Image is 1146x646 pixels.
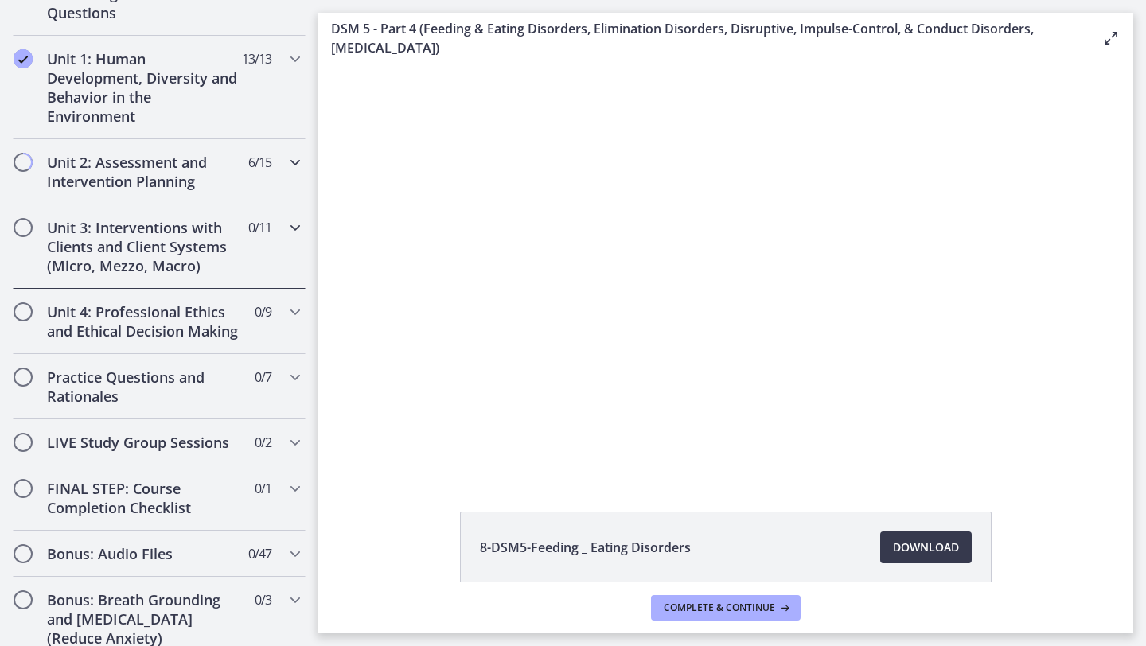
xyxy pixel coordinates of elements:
[47,153,241,191] h2: Unit 2: Assessment and Intervention Planning
[893,538,959,557] span: Download
[47,218,241,275] h2: Unit 3: Interventions with Clients and Client Systems (Micro, Mezzo, Macro)
[255,590,271,609] span: 0 / 3
[47,433,241,452] h2: LIVE Study Group Sessions
[47,302,241,341] h2: Unit 4: Professional Ethics and Ethical Decision Making
[480,538,691,557] span: 8-DSM5-Feeding _ Eating Disorders
[248,153,271,172] span: 6 / 15
[47,479,241,517] h2: FINAL STEP: Course Completion Checklist
[242,49,271,68] span: 13 / 13
[331,19,1076,57] h3: DSM 5 - Part 4 (Feeding & Eating Disorders, Elimination Disorders, Disruptive, Impulse-Control, &...
[47,49,241,126] h2: Unit 1: Human Development, Diversity and Behavior in the Environment
[47,368,241,406] h2: Practice Questions and Rationales
[318,64,1133,475] iframe: Video Lesson
[255,368,271,387] span: 0 / 7
[248,544,271,563] span: 0 / 47
[255,479,271,498] span: 0 / 1
[14,49,33,68] i: Completed
[248,218,271,237] span: 0 / 11
[47,544,241,563] h2: Bonus: Audio Files
[664,601,775,614] span: Complete & continue
[880,531,972,563] a: Download
[651,595,801,621] button: Complete & continue
[255,433,271,452] span: 0 / 2
[255,302,271,321] span: 0 / 9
